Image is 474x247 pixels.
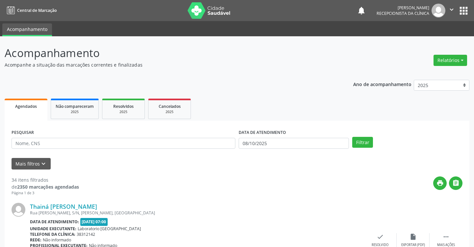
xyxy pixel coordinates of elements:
div: de [12,183,79,190]
button: notifications [357,6,366,15]
strong: 2350 marcações agendadas [17,184,79,190]
b: Telefone da clínica: [30,232,75,237]
label: DATA DE ATENDIMENTO [239,128,286,138]
button: Mais filtroskeyboard_arrow_down [12,158,51,170]
i:  [452,179,460,187]
div: Rua [PERSON_NAME], S/N, [PERSON_NAME], [GEOGRAPHIC_DATA] [30,210,364,216]
button: apps [458,5,469,16]
button: Filtrar [352,137,373,148]
i: keyboard_arrow_down [40,160,47,168]
i: print [436,179,444,187]
span: Cancelados [159,104,181,109]
span: Agendados [15,104,37,109]
button:  [449,176,462,190]
i: check [377,233,384,240]
span: Recepcionista da clínica [377,11,429,16]
div: 34 itens filtrados [12,176,79,183]
p: Acompanhamento [5,45,330,61]
img: img [432,4,445,17]
div: 2025 [153,109,186,114]
p: Ano de acompanhamento [353,80,411,88]
a: Central de Marcação [5,5,57,16]
a: Thainá [PERSON_NAME] [30,203,97,210]
b: Unidade executante: [30,226,76,232]
label: PESQUISAR [12,128,34,138]
img: img [12,203,25,217]
i:  [442,233,450,240]
button:  [445,4,458,17]
b: Data de atendimento: [30,219,79,225]
div: 2025 [56,109,94,114]
b: Rede: [30,237,41,243]
div: Página 1 de 3 [12,190,79,196]
span: Central de Marcação [17,8,57,13]
a: Acompanhamento [2,23,52,36]
span: [DATE] 07:00 [80,218,108,226]
i:  [448,6,455,13]
span: Resolvidos [113,104,134,109]
i: insert_drive_file [409,233,417,240]
div: [PERSON_NAME] [377,5,429,11]
span: Laboratorio [GEOGRAPHIC_DATA] [78,226,141,232]
input: Nome, CNS [12,138,235,149]
p: Acompanhe a situação das marcações correntes e finalizadas [5,61,330,68]
span: Não informado [43,237,71,243]
input: Selecione um intervalo [239,138,349,149]
span: Não compareceram [56,104,94,109]
button: print [433,176,447,190]
button: Relatórios [434,55,467,66]
span: 38312142 [77,232,95,237]
div: 2025 [107,109,140,114]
